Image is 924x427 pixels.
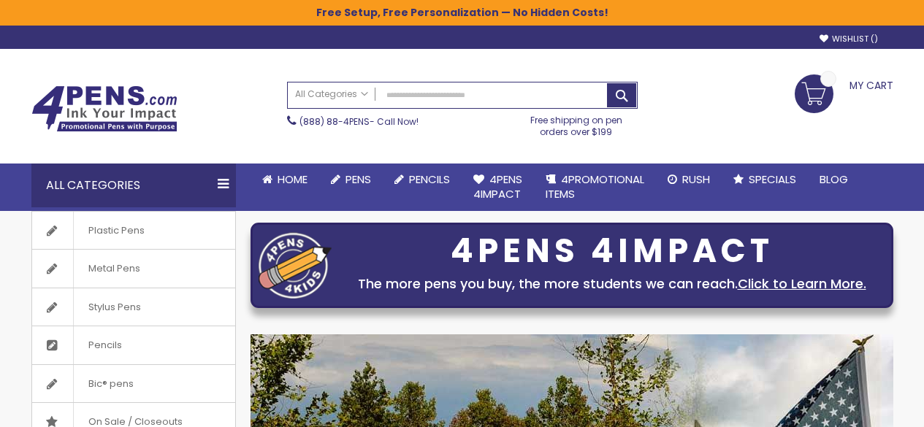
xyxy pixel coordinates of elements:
span: - Call Now! [299,115,419,128]
span: Pencils [73,326,137,364]
a: Bic® pens [32,365,235,403]
span: Bic® pens [73,365,148,403]
a: Pens [319,164,383,196]
div: 4PENS 4IMPACT [339,236,885,266]
a: (888) 88-4PENS [299,115,370,128]
span: Pencils [409,172,450,187]
a: Specials [722,164,808,196]
a: All Categories [288,82,375,107]
a: Click to Learn More. [738,274,866,293]
a: Wishlist [820,34,878,45]
a: Pencils [32,326,235,364]
span: Rush [682,172,710,187]
a: Home [251,164,319,196]
span: Stylus Pens [73,288,156,326]
a: Metal Pens [32,250,235,288]
span: Plastic Pens [73,212,159,250]
span: Metal Pens [73,250,155,288]
img: four_pen_logo.png [259,232,332,299]
a: 4PROMOTIONALITEMS [534,164,656,211]
span: Home [278,172,308,187]
a: Pencils [383,164,462,196]
a: Stylus Pens [32,288,235,326]
span: Blog [820,172,848,187]
span: 4Pens 4impact [473,172,522,201]
a: Plastic Pens [32,212,235,250]
a: Rush [656,164,722,196]
div: All Categories [31,164,236,207]
span: 4PROMOTIONAL ITEMS [546,172,644,201]
a: 4Pens4impact [462,164,534,211]
span: All Categories [295,88,368,100]
span: Pens [345,172,371,187]
a: Blog [808,164,860,196]
div: The more pens you buy, the more students we can reach. [339,274,885,294]
span: Specials [749,172,796,187]
div: Free shipping on pen orders over $199 [515,109,638,138]
img: 4Pens Custom Pens and Promotional Products [31,85,177,132]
